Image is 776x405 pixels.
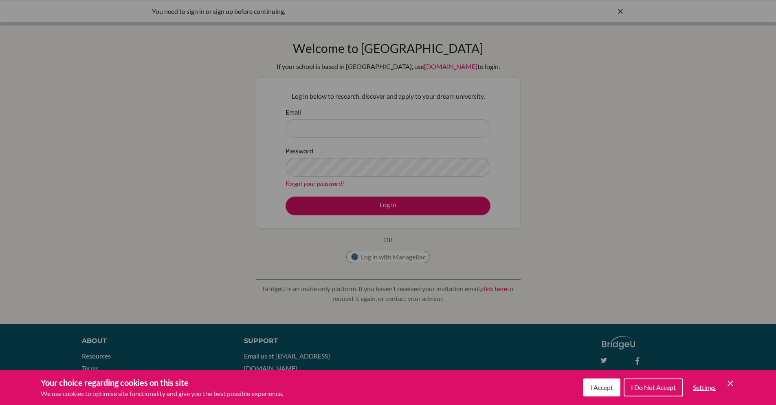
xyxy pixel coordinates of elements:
span: I Accept [590,383,613,391]
button: Save and close [725,378,735,388]
span: I Do Not Accept [631,383,676,391]
button: I Accept [583,378,620,396]
button: I Do Not Accept [624,378,683,396]
span: Settings [693,383,716,391]
button: Settings [686,379,722,396]
h3: Your choice regarding cookies on this site [41,376,283,389]
p: We use cookies to optimise site functionality and give you the best possible experience. [41,389,283,398]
